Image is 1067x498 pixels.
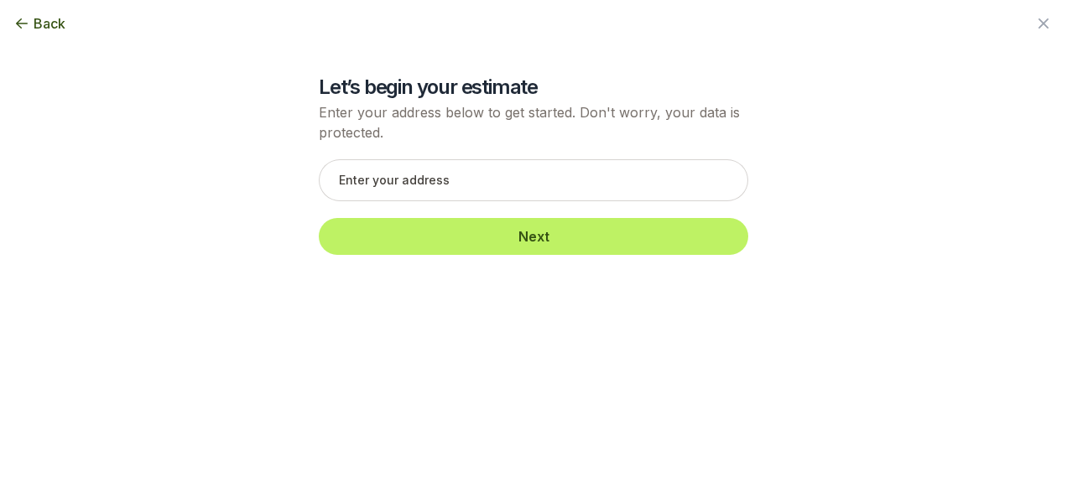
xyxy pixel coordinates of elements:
[319,102,748,143] p: Enter your address below to get started. Don't worry, your data is protected.
[319,159,748,201] input: Enter your address
[319,218,748,255] button: Next
[13,13,65,34] button: Back
[34,13,65,34] span: Back
[319,74,748,101] h2: Let’s begin your estimate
